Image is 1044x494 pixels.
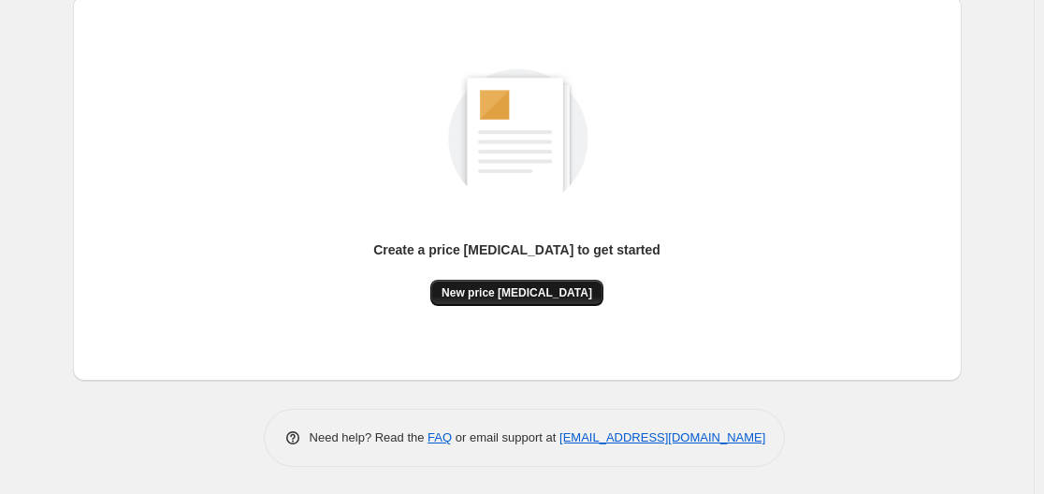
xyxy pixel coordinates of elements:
[452,430,559,444] span: or email support at
[373,240,660,259] p: Create a price [MEDICAL_DATA] to get started
[310,430,428,444] span: Need help? Read the
[559,430,765,444] a: [EMAIL_ADDRESS][DOMAIN_NAME]
[430,280,603,306] button: New price [MEDICAL_DATA]
[442,285,592,300] span: New price [MEDICAL_DATA]
[428,430,452,444] a: FAQ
